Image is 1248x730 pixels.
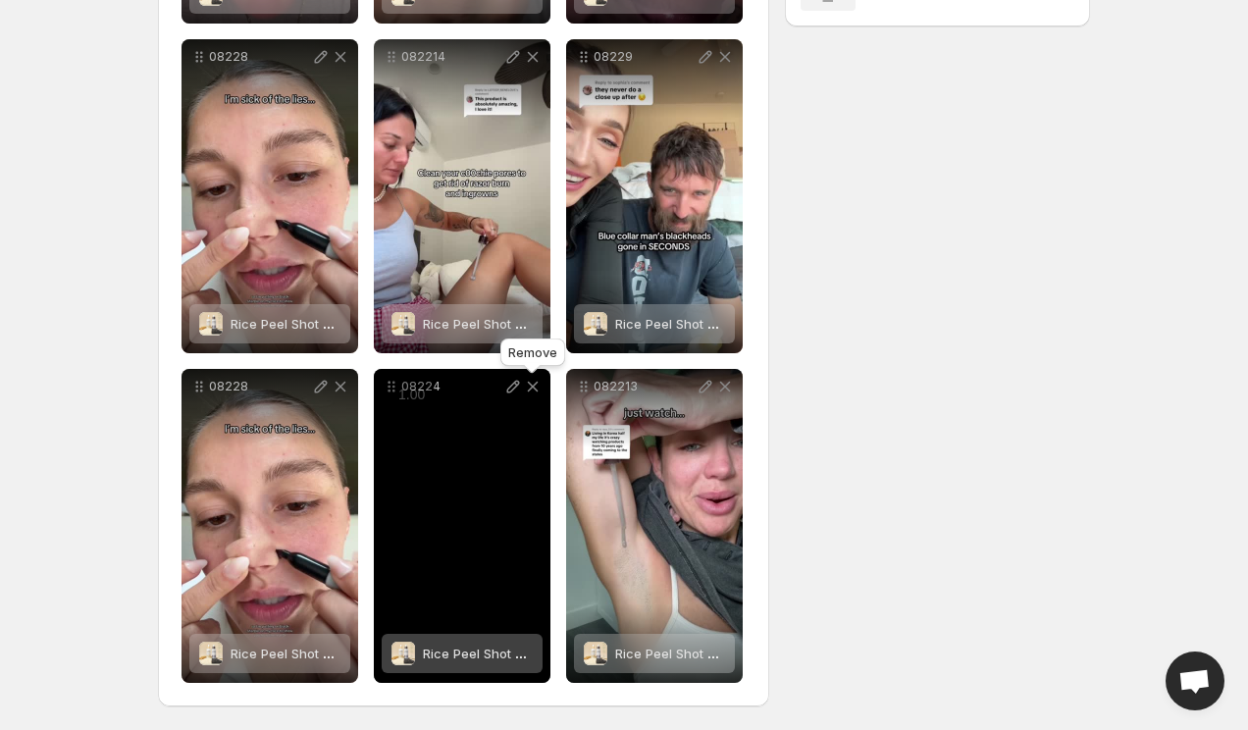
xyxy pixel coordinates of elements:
p: 08229 [594,49,696,65]
span: Rice Peel Shot Ampoule™ [615,316,769,332]
div: 082214Rice Peel Shot Ampoule™Rice Peel Shot Ampoule™ [374,39,550,353]
img: Rice Peel Shot Ampoule™ [199,642,223,665]
img: Rice Peel Shot Ampoule™ [584,312,607,336]
span: Rice Peel Shot Ampoule™ [615,646,769,661]
span: Rice Peel Shot Ampoule™ [423,646,577,661]
img: Rice Peel Shot Ampoule™ [199,312,223,336]
div: 08224Rice Peel Shot Ampoule™Rice Peel Shot Ampoule™ [374,369,550,683]
div: 08228Rice Peel Shot Ampoule™Rice Peel Shot Ampoule™ [182,39,358,353]
div: 082213Rice Peel Shot Ampoule™Rice Peel Shot Ampoule™ [566,369,743,683]
div: 08229Rice Peel Shot Ampoule™Rice Peel Shot Ampoule™ [566,39,743,353]
span: Rice Peel Shot Ampoule™ [231,646,385,661]
img: Rice Peel Shot Ampoule™ [391,642,415,665]
span: Rice Peel Shot Ampoule™ [231,316,385,332]
a: Open chat [1166,652,1224,710]
div: 08228Rice Peel Shot Ampoule™Rice Peel Shot Ampoule™ [182,369,358,683]
img: Rice Peel Shot Ampoule™ [391,312,415,336]
p: 08228 [209,379,311,394]
p: 08228 [209,49,311,65]
p: 08224 [401,379,503,394]
p: 082213 [594,379,696,394]
img: Rice Peel Shot Ampoule™ [584,642,607,665]
p: 082214 [401,49,503,65]
span: Rice Peel Shot Ampoule™ [423,316,577,332]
